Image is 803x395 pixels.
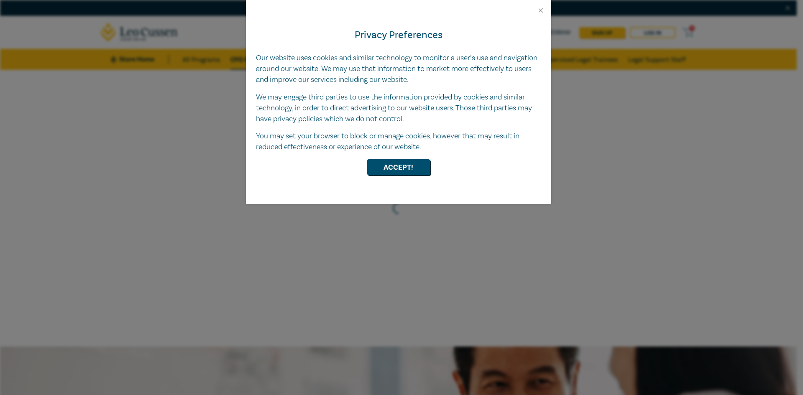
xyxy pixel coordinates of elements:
h4: Privacy Preferences [256,28,541,43]
p: You may set your browser to block or manage cookies, however that may result in reduced effective... [256,131,541,153]
p: Our website uses cookies and similar technology to monitor a user’s use and navigation around our... [256,53,541,85]
button: Close [537,7,545,14]
button: Accept! [367,159,430,175]
p: We may engage third parties to use the information provided by cookies and similar technology, in... [256,92,541,125]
